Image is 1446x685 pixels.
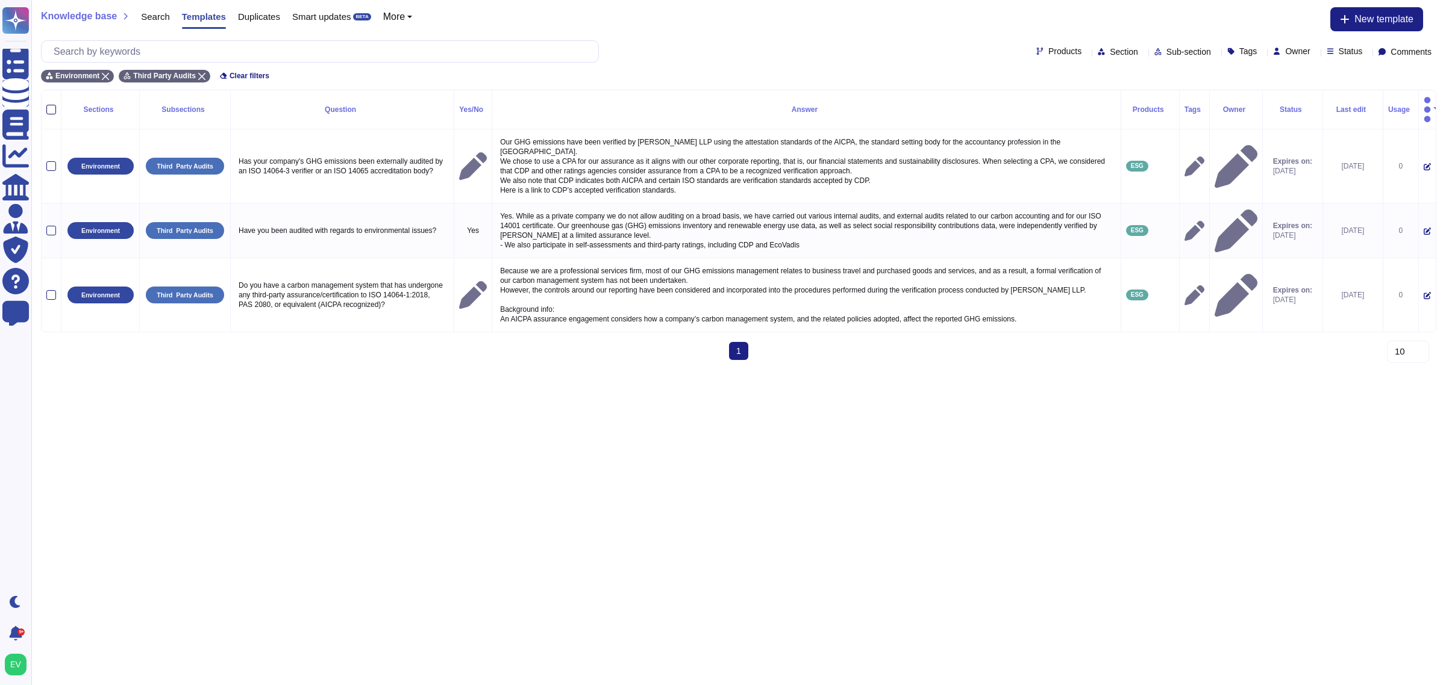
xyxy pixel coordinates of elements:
div: Tags [1185,106,1204,113]
p: Yes. While as a private company we do not allow auditing on a broad basis, we have carried out va... [497,208,1116,253]
span: Smart updates [292,12,351,21]
p: Because we are a professional services firm, most of our GHG emissions management relates to busi... [497,263,1116,327]
p: Environment [81,228,120,234]
div: [DATE] [1328,226,1378,235]
div: [DATE] [1328,161,1378,171]
div: BETA [353,13,371,20]
p: Do you have a carbon management system that has undergone any third-party assurance/certification... [236,277,449,312]
span: Knowledge base [41,11,117,21]
div: 9+ [17,628,25,636]
p: Our GHG emissions have been verified by [PERSON_NAME] LLP using the attestation standards of the ... [497,134,1116,198]
span: Status [1339,47,1363,55]
span: Expires on: [1273,285,1312,295]
span: Comments [1391,48,1432,56]
span: Tags [1239,47,1257,55]
div: 0 [1388,161,1413,171]
span: Sub-section [1166,48,1211,56]
p: Have you been audited with regards to environmental issues? [236,223,449,238]
div: Last edit [1328,106,1378,113]
div: Subsections [145,106,225,113]
span: Duplicates [238,12,280,21]
span: Clear filters [230,72,269,79]
p: Environment [81,292,120,299]
div: Products [1126,106,1174,113]
div: [DATE] [1328,290,1378,300]
img: user [5,654,27,675]
p: Environment [81,163,120,170]
div: Owner [1215,106,1257,113]
span: Owner [1285,47,1310,55]
span: 1 [729,342,748,360]
div: 0 [1388,226,1413,235]
p: Third Party Audits [157,292,213,299]
span: [DATE] [1273,231,1312,240]
div: Usage [1388,106,1413,113]
div: Yes/No [459,106,487,113]
span: Expires on: [1273,221,1312,231]
span: Search [141,12,170,21]
span: ESG [1131,163,1144,169]
div: 0 [1388,290,1413,300]
span: ESG [1131,228,1144,234]
div: Status [1268,106,1318,113]
span: Products [1048,47,1081,55]
span: Section [1110,48,1138,56]
span: Environment [55,72,99,79]
p: Has your company's GHG emissions been externally audited by an ISO 14064-3 verifier or an ISO 140... [236,153,449,179]
p: Yes [459,226,487,235]
p: Third Party Audits [157,228,213,234]
button: More [383,12,413,22]
span: ESG [1131,292,1144,298]
div: Question [236,106,449,113]
span: Third Party Audits [133,72,196,79]
span: More [383,12,405,22]
input: Search by keywords [48,41,598,62]
button: New template [1330,7,1423,31]
div: Answer [497,106,1116,113]
div: Sections [66,106,134,113]
span: New template [1354,14,1413,24]
span: Expires on: [1273,157,1312,166]
span: [DATE] [1273,295,1312,305]
span: Templates [182,12,226,21]
p: Third Party Audits [157,163,213,170]
button: user [2,651,35,678]
span: [DATE] [1273,166,1312,176]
